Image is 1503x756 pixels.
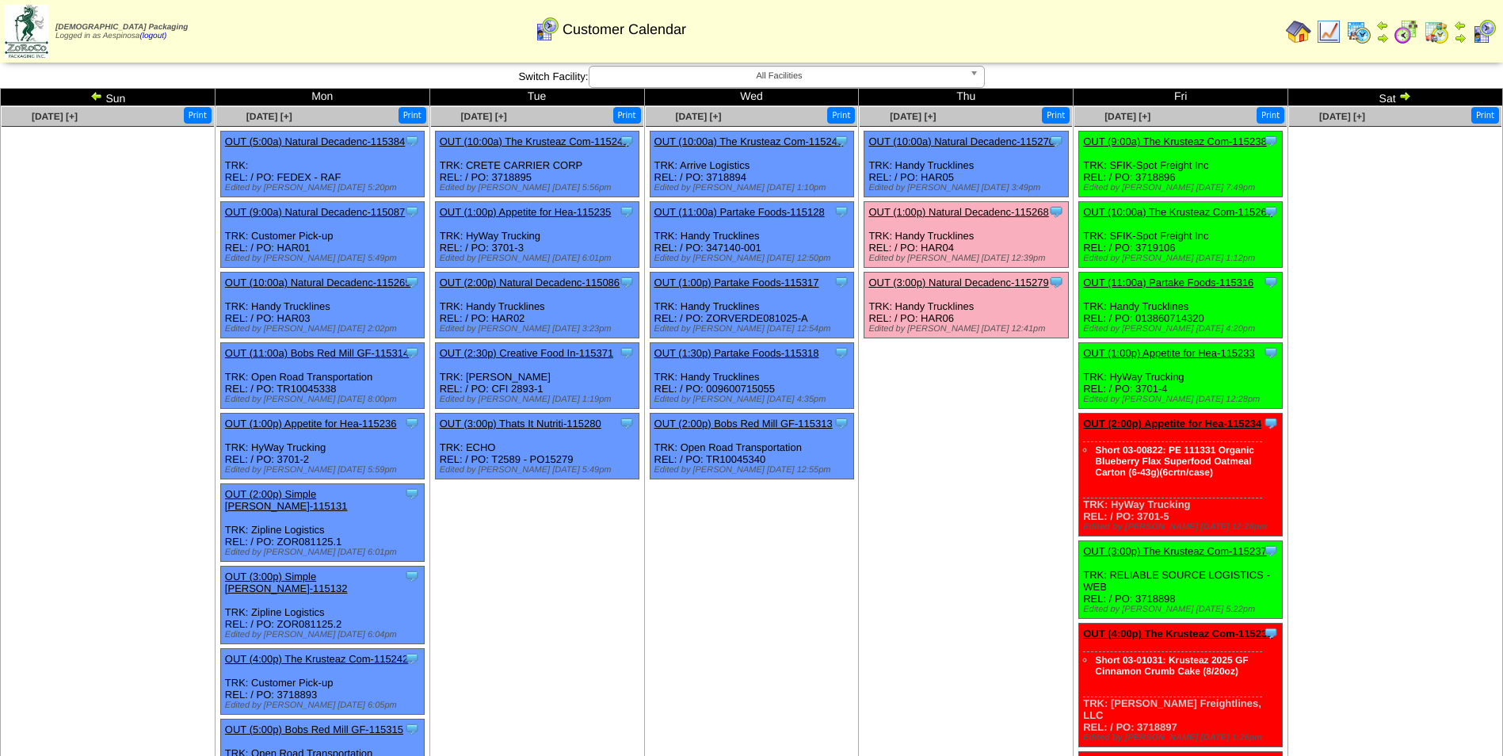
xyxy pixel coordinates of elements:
[435,273,639,338] div: TRK: Handy Trucklines REL: / PO: HAR02
[220,202,424,268] div: TRK: Customer Pick-up REL: / PO: HAR01
[1263,345,1279,361] img: Tooltip
[827,107,855,124] button: Print
[534,17,559,42] img: calendarcustomer.gif
[1263,625,1279,641] img: Tooltip
[1286,19,1311,44] img: home.gif
[225,701,424,710] div: Edited by [PERSON_NAME] [DATE] 6:05pm
[246,111,292,122] a: [DATE] [+]
[1083,418,1261,430] a: OUT (2:00p) Appetite for Hea-115234
[654,183,853,193] div: Edited by [PERSON_NAME] [DATE] 1:10pm
[440,324,639,334] div: Edited by [PERSON_NAME] [DATE] 3:23pm
[654,206,825,218] a: OUT (11:00a) Partake Foods-115128
[225,254,424,263] div: Edited by [PERSON_NAME] [DATE] 5:49pm
[404,204,420,220] img: Tooltip
[864,273,1068,338] div: TRK: Handy Trucklines REL: / PO: HAR06
[1319,111,1365,122] a: [DATE] [+]
[404,651,420,666] img: Tooltip
[440,254,639,263] div: Edited by [PERSON_NAME] [DATE] 6:01pm
[654,277,819,288] a: OUT (1:00p) Partake Foods-115317
[1079,624,1283,747] div: TRK: [PERSON_NAME] Freightlines, LLC REL: / PO: 3718897
[650,414,853,479] div: TRK: Open Road Transportation REL: / PO: TR10045340
[220,567,424,644] div: TRK: Zipline Logistics REL: / PO: ZOR081125.2
[55,23,188,32] span: [DEMOGRAPHIC_DATA] Packaging
[619,345,635,361] img: Tooltip
[90,90,103,102] img: arrowleft.gif
[1398,90,1411,102] img: arrowright.gif
[220,273,424,338] div: TRK: Handy Trucklines REL: / PO: HAR03
[1083,605,1282,614] div: Edited by [PERSON_NAME] [DATE] 5:22pm
[1083,183,1282,193] div: Edited by [PERSON_NAME] [DATE] 7:49pm
[220,132,424,197] div: TRK: REL: / PO: FEDEX - RAF
[1083,254,1282,263] div: Edited by [PERSON_NAME] [DATE] 1:12pm
[619,133,635,149] img: Tooltip
[1048,133,1064,149] img: Tooltip
[1074,89,1288,106] td: Fri
[220,414,424,479] div: TRK: HyWay Trucking REL: / PO: 3701-2
[868,206,1048,218] a: OUT (1:00p) Natural Decadenc-115268
[461,111,507,122] a: [DATE] [+]
[1376,32,1389,44] img: arrowright.gif
[32,111,78,122] a: [DATE] [+]
[225,630,424,640] div: Edited by [PERSON_NAME] [DATE] 6:04pm
[404,568,420,584] img: Tooltip
[225,653,408,665] a: OUT (4:00p) The Krusteaz Com-115242
[399,107,426,124] button: Print
[435,132,639,197] div: TRK: CRETE CARRIER CORP REL: / PO: 3718895
[440,183,639,193] div: Edited by [PERSON_NAME] [DATE] 5:56pm
[440,418,601,430] a: OUT (3:00p) Thats It Nutriti-115280
[1263,204,1279,220] img: Tooltip
[225,465,424,475] div: Edited by [PERSON_NAME] [DATE] 5:59pm
[435,343,639,409] div: TRK: [PERSON_NAME] REL: / PO: CFI 2893-1
[404,274,420,290] img: Tooltip
[1288,89,1503,106] td: Sat
[1083,522,1282,532] div: Edited by [PERSON_NAME] [DATE] 12:28pm
[1454,32,1467,44] img: arrowright.gif
[1263,415,1279,431] img: Tooltip
[1083,277,1253,288] a: OUT (11:00a) Partake Foods-115316
[1048,274,1064,290] img: Tooltip
[215,89,429,106] td: Mon
[650,343,853,409] div: TRK: Handy Trucklines REL: / PO: 009600715055
[834,274,849,290] img: Tooltip
[1,89,216,106] td: Sun
[654,418,833,430] a: OUT (2:00p) Bobs Red Mill GF-115313
[1048,204,1064,220] img: Tooltip
[834,204,849,220] img: Tooltip
[404,486,420,502] img: Tooltip
[859,89,1074,106] td: Thu
[868,324,1067,334] div: Edited by [PERSON_NAME] [DATE] 12:41pm
[596,67,963,86] span: All Facilities
[1079,343,1283,409] div: TRK: HyWay Trucking REL: / PO: 3701-4
[650,273,853,338] div: TRK: Handy Trucklines REL: / PO: ZORVERDE081025-A
[55,23,188,40] span: Logged in as Aespinosa
[404,415,420,431] img: Tooltip
[440,465,639,475] div: Edited by [PERSON_NAME] [DATE] 5:49pm
[225,277,411,288] a: OUT (10:00a) Natural Decadenc-115269
[834,133,849,149] img: Tooltip
[220,649,424,715] div: TRK: Customer Pick-up REL: / PO: 3718893
[1263,274,1279,290] img: Tooltip
[1454,19,1467,32] img: arrowleft.gif
[1079,202,1283,268] div: TRK: SFIK-Spot Freight Inc REL: / PO: 3719106
[890,111,936,122] span: [DATE] [+]
[619,274,635,290] img: Tooltip
[1083,206,1272,218] a: OUT (10:00a) The Krusteaz Com-115267
[1471,107,1499,124] button: Print
[225,548,424,557] div: Edited by [PERSON_NAME] [DATE] 6:01pm
[440,277,620,288] a: OUT (2:00p) Natural Decadenc-115086
[1079,273,1283,338] div: TRK: Handy Trucklines REL: / PO: 013860714320
[404,721,420,737] img: Tooltip
[404,345,420,361] img: Tooltip
[1083,347,1255,359] a: OUT (1:00p) Appetite for Hea-115233
[225,324,424,334] div: Edited by [PERSON_NAME] [DATE] 2:02pm
[650,202,853,268] div: TRK: Handy Trucklines REL: / PO: 347140-001
[225,395,424,404] div: Edited by [PERSON_NAME] [DATE] 8:00pm
[139,32,166,40] a: (logout)
[654,254,853,263] div: Edited by [PERSON_NAME] [DATE] 12:50pm
[225,183,424,193] div: Edited by [PERSON_NAME] [DATE] 5:20pm
[675,111,721,122] a: [DATE] [+]
[220,484,424,562] div: TRK: Zipline Logistics REL: / PO: ZOR081125.1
